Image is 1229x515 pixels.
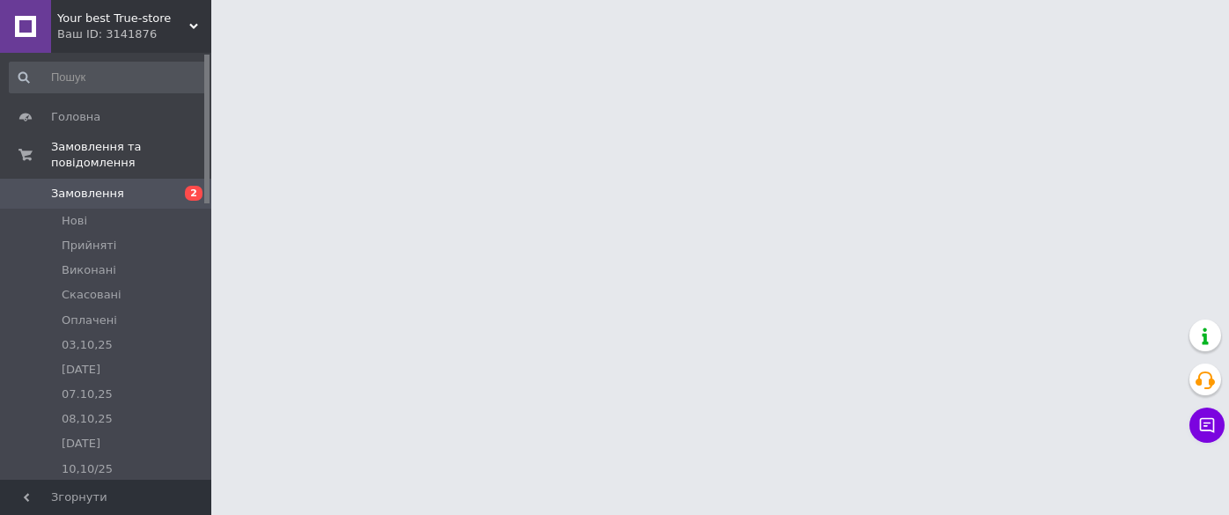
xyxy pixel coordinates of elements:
[62,262,116,278] span: Виконані
[185,186,202,201] span: 2
[62,386,113,402] span: 07.10,25
[62,238,116,254] span: Прийняті
[62,362,100,378] span: [DATE]
[57,11,189,26] span: Your best True-store
[51,139,211,171] span: Замовлення та повідомлення
[62,436,100,452] span: [DATE]
[51,186,124,202] span: Замовлення
[57,26,211,42] div: Ваш ID: 3141876
[62,213,87,229] span: Нові
[51,109,100,125] span: Головна
[62,411,113,427] span: 08,10,25
[62,313,117,328] span: Оплачені
[62,461,113,477] span: 10,10/25
[1189,408,1225,443] button: Чат з покупцем
[9,62,208,93] input: Пошук
[62,287,121,303] span: Скасовані
[62,337,113,353] span: 03,10,25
